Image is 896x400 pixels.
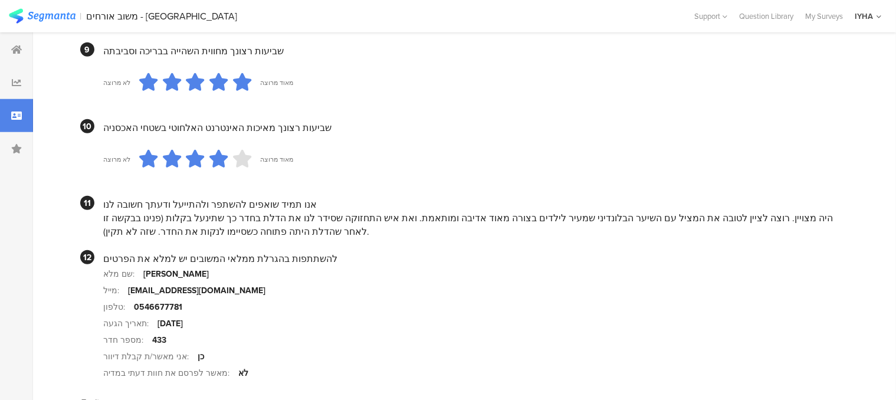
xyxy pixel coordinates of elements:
div: [PERSON_NAME] [143,268,209,280]
div: Support [694,7,727,25]
div: 11 [80,196,94,210]
div: [DATE] [157,317,183,330]
div: 433 [152,334,166,346]
div: [EMAIL_ADDRESS][DOMAIN_NAME] [128,284,265,297]
div: מאשר לפרסם את חוות דעתי במדיה: [103,367,238,379]
div: 12 [80,250,94,264]
div: כן [198,350,204,363]
a: Question Library [733,11,799,22]
div: שם מלא: [103,268,143,280]
img: segmanta logo [9,9,76,24]
div: 9 [80,42,94,57]
div: מספר חדר: [103,334,152,346]
div: 0546677781 [134,301,182,313]
div: לא [238,367,248,379]
a: My Surveys [799,11,849,22]
div: משוב אורחים - [GEOGRAPHIC_DATA] [87,11,238,22]
div: שביעות רצונך מחווית השהייה בבריכה וסביבתה [103,44,840,58]
div: | [80,9,82,23]
div: מאוד מרוצה [260,155,293,164]
div: שביעות רצונך מאיכות האינטרנט האלחוטי בשטחי האכסניה [103,121,840,135]
div: אני מאשר/ת קבלת דיוור: [103,350,198,363]
div: לא מרוצה [103,155,130,164]
div: 10 [80,119,94,133]
div: אנו תמיד שואפים להשתפר ולהתייעל ודעתך חשובה לנו [103,198,840,211]
div: מייל: [103,284,128,297]
div: לא מרוצה [103,78,130,87]
div: טלפון: [103,301,134,313]
div: היה מצויין. רוצה לציין לטובה את המציל עם השיער הבלונדיני שמעיר לילדים בצורה מאוד אדיבה ומותאמת. ו... [103,211,840,238]
div: להשתתפות בהגרלת ממלאי המשובים יש למלא את הפרטים [103,252,840,265]
div: IYHA [855,11,873,22]
div: תאריך הגעה: [103,317,157,330]
div: מאוד מרוצה [260,78,293,87]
